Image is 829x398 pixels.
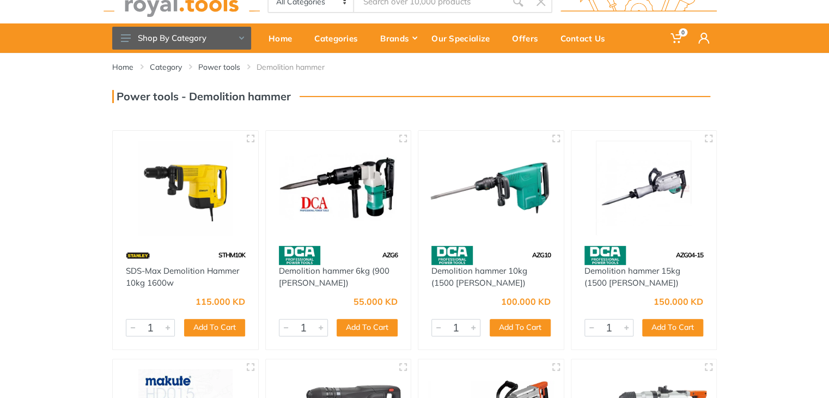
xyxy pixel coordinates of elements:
[490,319,551,336] button: Add To Cart
[353,297,398,306] div: 55.000 KD
[126,266,239,288] a: SDS-Max Demolition Hammer 10kg 1600w
[337,319,398,336] button: Add To Cart
[431,266,527,288] a: Demolition hammer 10kg (1500 [PERSON_NAME])
[261,27,307,50] div: Home
[532,251,551,259] span: AZG10
[126,246,150,265] img: 15.webp
[553,23,620,53] a: Contact Us
[428,141,554,235] img: Royal Tools - Demolition hammer 10kg (1500 watts)
[679,28,687,37] span: 0
[196,297,245,306] div: 115.000 KD
[276,141,401,235] img: Royal Tools - Demolition hammer 6kg (900 watts)
[257,62,341,73] li: Demolition hammer
[584,246,626,265] img: 58.webp
[123,141,248,235] img: Royal Tools - SDS-Max Demolition Hammer 10kg 1600w
[663,23,691,53] a: 0
[198,62,240,73] a: Power tools
[642,319,703,336] button: Add To Cart
[504,23,553,53] a: Offers
[184,319,245,336] button: Add To Cart
[373,27,424,50] div: Brands
[504,27,553,50] div: Offers
[218,251,245,259] span: STHM10K
[112,90,291,103] h3: Power tools - Demolition hammer
[112,62,717,73] nav: breadcrumb
[150,62,182,73] a: Category
[112,62,133,73] a: Home
[307,23,373,53] a: Categories
[676,251,703,259] span: AZG04-15
[307,27,373,50] div: Categories
[431,246,473,265] img: 58.webp
[654,297,703,306] div: 150.000 KD
[112,27,251,50] button: Shop By Category
[424,27,504,50] div: Our Specialize
[584,266,680,288] a: Demolition hammer 15kg (1500 [PERSON_NAME])
[501,297,551,306] div: 100.000 KD
[279,246,320,265] img: 58.webp
[382,251,398,259] span: AZG6
[424,23,504,53] a: Our Specialize
[261,23,307,53] a: Home
[581,141,707,235] img: Royal Tools - Demolition hammer 15kg (1500 watts)
[553,27,620,50] div: Contact Us
[279,266,389,288] a: Demolition hammer 6kg (900 [PERSON_NAME])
